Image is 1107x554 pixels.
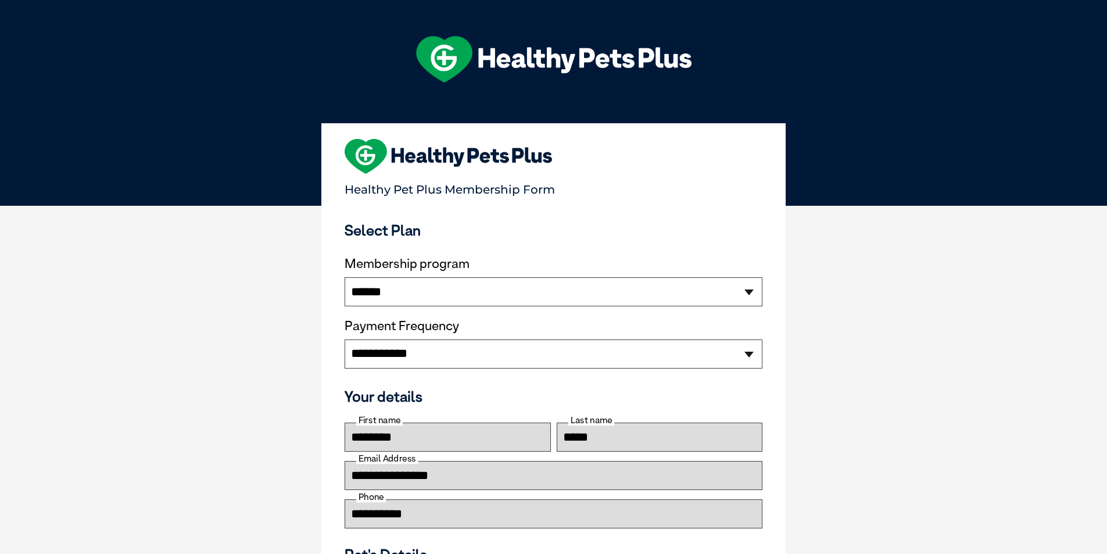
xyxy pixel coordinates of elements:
label: Membership program [345,256,762,271]
label: Last name [568,415,614,426]
img: heart-shape-hpp-logo-large.png [345,139,552,174]
label: Email Address [356,453,418,464]
h3: Select Plan [345,221,762,239]
label: First name [356,415,403,426]
img: hpp-logo-landscape-green-white.png [416,36,692,83]
label: Payment Frequency [345,319,459,334]
p: Healthy Pet Plus Membership Form [345,177,762,196]
h3: Your details [345,388,762,405]
label: Phone [356,492,386,502]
